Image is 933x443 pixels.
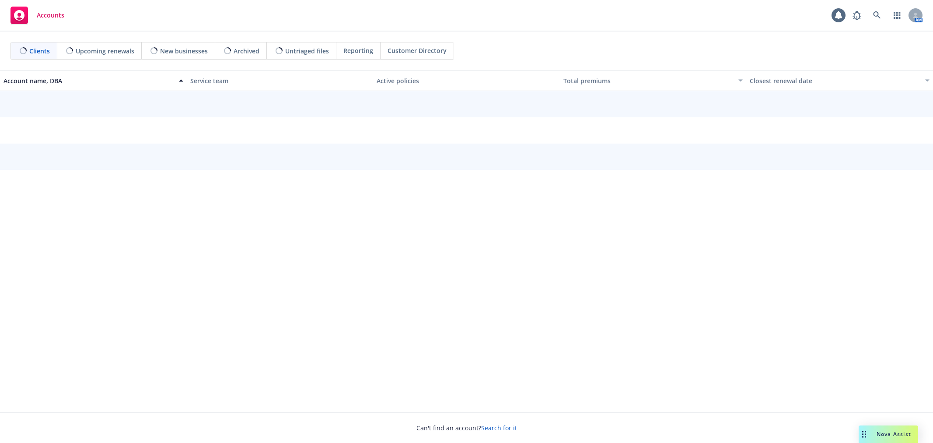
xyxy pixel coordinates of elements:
a: Search for it [481,424,517,432]
button: Total premiums [560,70,747,91]
span: Accounts [37,12,64,19]
a: Report a Bug [848,7,866,24]
div: Active policies [377,76,556,85]
span: Nova Assist [877,430,911,438]
button: Active policies [373,70,560,91]
span: Customer Directory [388,46,447,55]
span: Upcoming renewals [76,46,134,56]
span: Can't find an account? [416,423,517,432]
button: Nova Assist [859,425,918,443]
span: New businesses [160,46,208,56]
span: Reporting [343,46,373,55]
div: Service team [190,76,370,85]
div: Drag to move [859,425,870,443]
a: Search [868,7,886,24]
a: Switch app [888,7,906,24]
div: Closest renewal date [750,76,920,85]
div: Account name, DBA [3,76,174,85]
a: Accounts [7,3,68,28]
div: Total premiums [563,76,734,85]
span: Clients [29,46,50,56]
span: Archived [234,46,259,56]
button: Closest renewal date [746,70,933,91]
button: Service team [187,70,374,91]
span: Untriaged files [285,46,329,56]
